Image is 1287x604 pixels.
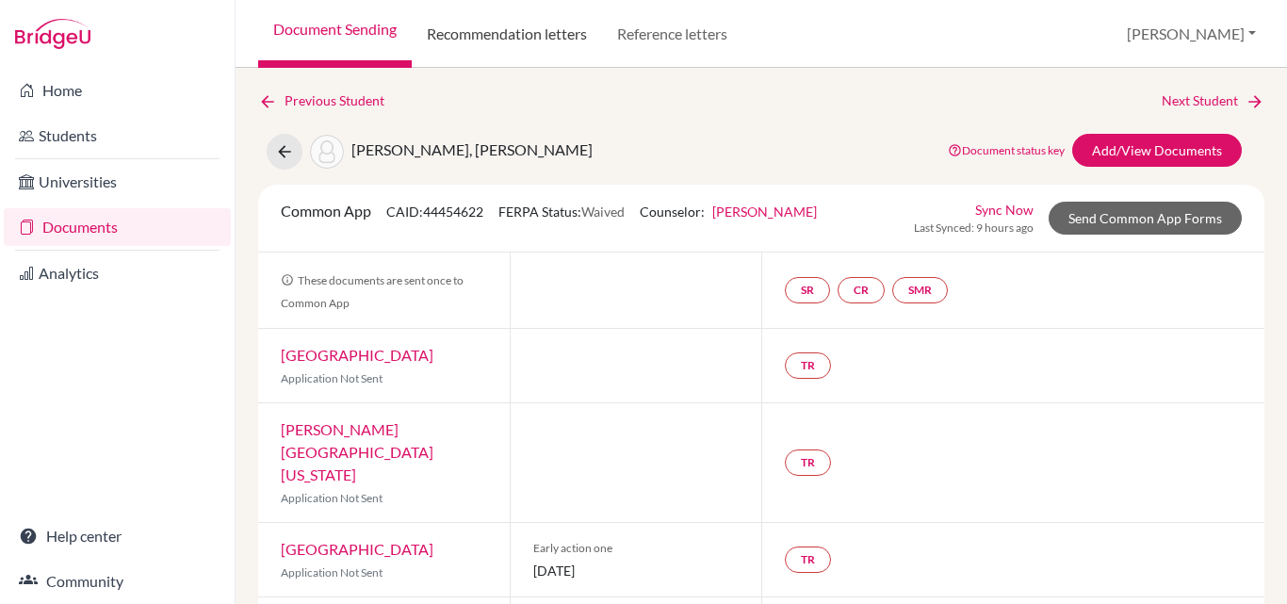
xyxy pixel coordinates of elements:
a: Document status key [948,143,1065,157]
span: FERPA Status: [498,204,625,220]
a: Add/View Documents [1072,134,1242,167]
a: Help center [4,517,231,555]
a: TR [785,449,831,476]
span: Counselor: [640,204,817,220]
a: Community [4,563,231,600]
span: [DATE] [533,561,739,580]
span: CAID: 44454622 [386,204,483,220]
a: Universities [4,163,231,201]
a: SR [785,277,830,303]
a: TR [785,352,831,379]
span: Application Not Sent [281,565,383,580]
a: Home [4,72,231,109]
a: Send Common App Forms [1049,202,1242,235]
a: Analytics [4,254,231,292]
span: Application Not Sent [281,491,383,505]
span: These documents are sent once to Common App [281,273,464,310]
a: [PERSON_NAME] [712,204,817,220]
span: Early action one [533,540,739,557]
a: Sync Now [975,200,1034,220]
span: Waived [581,204,625,220]
button: [PERSON_NAME] [1118,16,1264,52]
span: Last Synced: 9 hours ago [914,220,1034,237]
a: Students [4,117,231,155]
span: Common App [281,202,371,220]
a: TR [785,547,831,573]
a: Previous Student [258,90,399,111]
a: Documents [4,208,231,246]
a: [GEOGRAPHIC_DATA] [281,540,433,558]
a: CR [838,277,885,303]
a: Next Student [1162,90,1264,111]
span: [PERSON_NAME], [PERSON_NAME] [351,140,593,158]
a: [GEOGRAPHIC_DATA] [281,346,433,364]
span: Application Not Sent [281,371,383,385]
a: SMR [892,277,948,303]
img: Bridge-U [15,19,90,49]
a: [PERSON_NAME][GEOGRAPHIC_DATA][US_STATE] [281,420,433,483]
